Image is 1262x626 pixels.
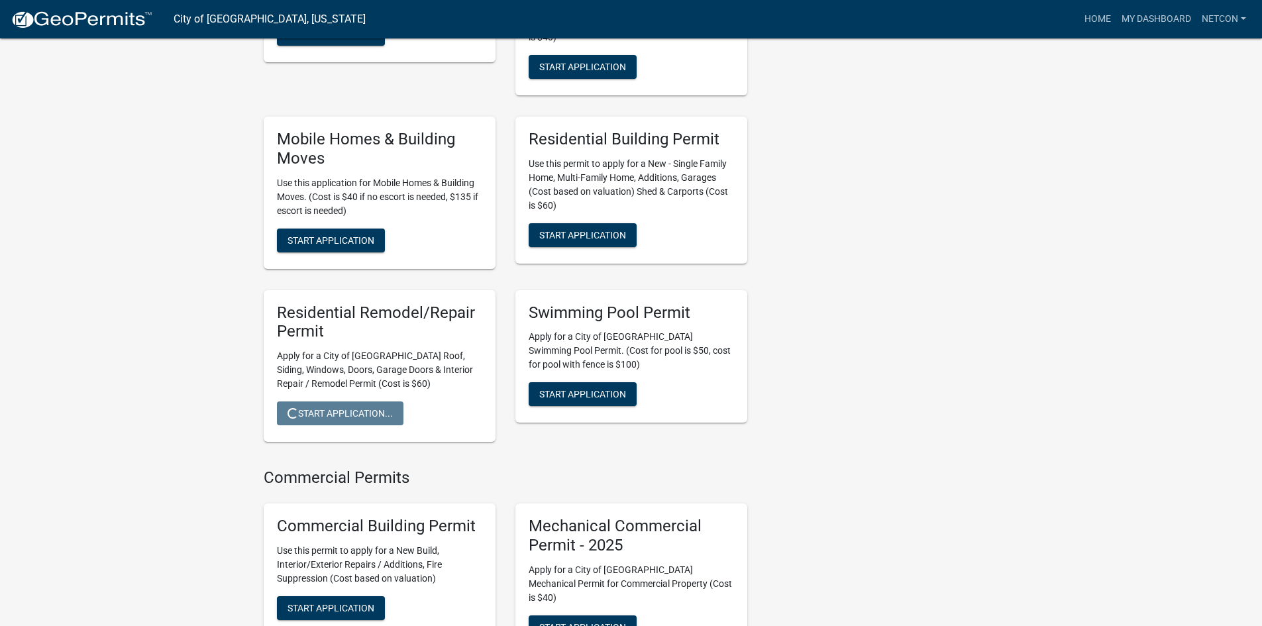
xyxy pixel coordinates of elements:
[529,382,637,406] button: Start Application
[288,28,374,39] span: Start Application
[529,157,734,213] p: Use this permit to apply for a New - Single Family Home, Multi-Family Home, Additions, Garages (C...
[529,303,734,323] h5: Swimming Pool Permit
[1116,7,1196,32] a: My Dashboard
[1079,7,1116,32] a: Home
[277,176,482,218] p: Use this application for Mobile Homes & Building Moves. (Cost is $40 if no escort is needed, $135...
[264,468,747,488] h4: Commercial Permits
[277,544,482,586] p: Use this permit to apply for a New Build, Interior/Exterior Repairs / Additions, Fire Suppression...
[277,349,482,391] p: Apply for a City of [GEOGRAPHIC_DATA] Roof, Siding, Windows, Doors, Garage Doors & Interior Repai...
[529,330,734,372] p: Apply for a City of [GEOGRAPHIC_DATA] Swimming Pool Permit. (Cost for pool is $50, cost for pool ...
[277,130,482,168] h5: Mobile Homes & Building Moves
[539,389,626,399] span: Start Application
[529,130,734,149] h5: Residential Building Permit
[529,55,637,79] button: Start Application
[277,517,482,536] h5: Commercial Building Permit
[277,229,385,252] button: Start Application
[539,62,626,72] span: Start Application
[529,517,734,555] h5: Mechanical Commercial Permit - 2025
[277,596,385,620] button: Start Application
[529,223,637,247] button: Start Application
[1196,7,1251,32] a: NetCon
[529,563,734,605] p: Apply for a City of [GEOGRAPHIC_DATA] Mechanical Permit for Commercial Property (Cost is $40)
[174,8,366,30] a: City of [GEOGRAPHIC_DATA], [US_STATE]
[288,602,374,613] span: Start Application
[288,408,393,419] span: Start Application...
[539,229,626,240] span: Start Application
[277,401,403,425] button: Start Application...
[277,303,482,342] h5: Residential Remodel/Repair Permit
[288,235,374,245] span: Start Application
